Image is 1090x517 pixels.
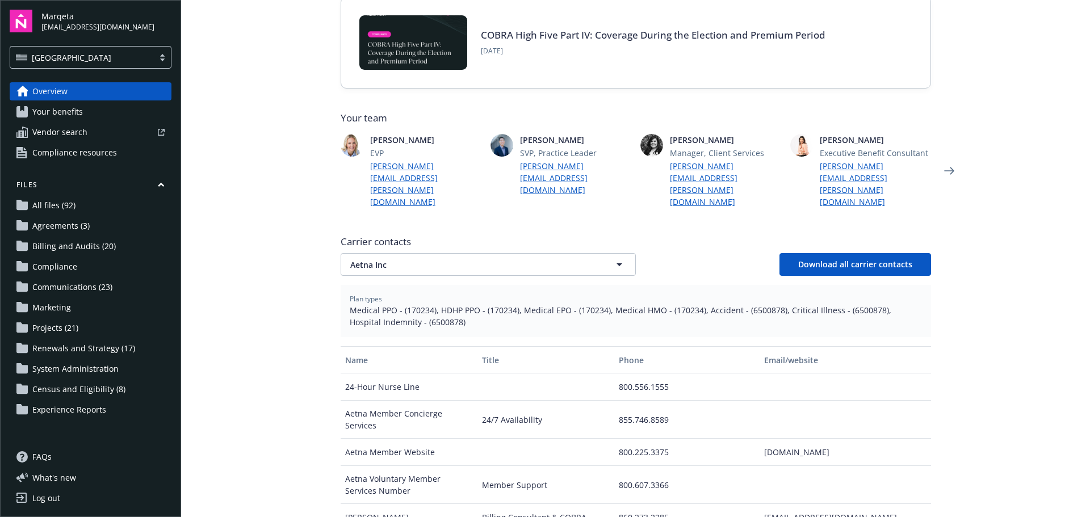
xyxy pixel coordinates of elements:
div: 800.556.1555 [614,373,760,401]
span: [DATE] [481,46,825,56]
a: Renewals and Strategy (17) [10,339,171,358]
button: Phone [614,346,760,373]
a: COBRA High Five Part IV: Coverage During the Election and Premium Period [481,28,825,41]
button: Aetna Inc [341,253,636,276]
span: [PERSON_NAME] [670,134,781,146]
a: Next [940,162,958,180]
img: photo [491,134,513,157]
a: [PERSON_NAME][EMAIL_ADDRESS][PERSON_NAME][DOMAIN_NAME] [370,160,481,208]
div: 855.746.8589 [614,401,760,439]
span: Agreements (3) [32,217,90,235]
span: Marketing [32,299,71,317]
a: Projects (21) [10,319,171,337]
span: [PERSON_NAME] [820,134,931,146]
span: [GEOGRAPHIC_DATA] [16,52,148,64]
a: Communications (23) [10,278,171,296]
span: EVP [370,147,481,159]
img: BLOG-Card Image - Compliance - COBRA High Five Pt 4 - 09-04-25.jpg [359,15,467,70]
button: What's new [10,472,94,484]
a: Your benefits [10,103,171,121]
span: Your team [341,111,931,125]
a: Overview [10,82,171,100]
span: Aetna Inc [350,259,586,271]
span: SVP, Practice Leader [520,147,631,159]
a: Compliance resources [10,144,171,162]
span: Download all carrier contacts [798,259,912,270]
span: Manager, Client Services [670,147,781,159]
button: Marqeta[EMAIL_ADDRESS][DOMAIN_NAME] [41,10,171,32]
span: [PERSON_NAME] [370,134,481,146]
div: 24-Hour Nurse Line [341,373,477,401]
img: photo [341,134,363,157]
span: Overview [32,82,68,100]
span: [GEOGRAPHIC_DATA] [32,52,111,64]
span: Medical PPO - (170234), HDHP PPO - (170234), Medical EPO - (170234), Medical HMO - (170234), Acci... [350,304,922,328]
span: [PERSON_NAME] [520,134,631,146]
a: [PERSON_NAME][EMAIL_ADDRESS][PERSON_NAME][DOMAIN_NAME] [670,160,781,208]
span: Executive Benefit Consultant [820,147,931,159]
div: Aetna Voluntary Member Services Number [341,466,477,504]
a: Experience Reports [10,401,171,419]
span: What ' s new [32,472,76,484]
div: Email/website [764,354,926,366]
button: Name [341,346,477,373]
span: FAQs [32,448,52,466]
a: [PERSON_NAME][EMAIL_ADDRESS][PERSON_NAME][DOMAIN_NAME] [820,160,931,208]
span: Communications (23) [32,278,112,296]
div: Aetna Member Concierge Services [341,401,477,439]
a: Agreements (3) [10,217,171,235]
span: System Administration [32,360,119,378]
span: All files (92) [32,196,76,215]
span: Experience Reports [32,401,106,419]
img: photo [640,134,663,157]
a: Billing and Audits (20) [10,237,171,255]
span: Compliance [32,258,77,276]
a: [PERSON_NAME][EMAIL_ADDRESS][DOMAIN_NAME] [520,160,631,196]
a: Census and Eligibility (8) [10,380,171,398]
div: Phone [619,354,755,366]
a: Vendor search [10,123,171,141]
a: Marketing [10,299,171,317]
button: Files [10,180,171,194]
div: Aetna Member Website [341,439,477,466]
span: [EMAIL_ADDRESS][DOMAIN_NAME] [41,22,154,32]
div: 800.607.3366 [614,466,760,504]
span: Renewals and Strategy (17) [32,339,135,358]
img: photo [790,134,813,157]
div: 24/7 Availability [477,401,614,439]
div: Name [345,354,473,366]
div: Log out [32,489,60,507]
button: Email/website [760,346,930,373]
span: Carrier contacts [341,235,931,249]
span: Compliance resources [32,144,117,162]
div: Member Support [477,466,614,504]
button: Download all carrier contacts [779,253,931,276]
span: Vendor search [32,123,87,141]
span: Billing and Audits (20) [32,237,116,255]
span: Marqeta [41,10,154,22]
button: Title [477,346,614,373]
div: [DOMAIN_NAME] [760,439,930,466]
a: Compliance [10,258,171,276]
div: 800.225.3375 [614,439,760,466]
div: Title [482,354,610,366]
a: FAQs [10,448,171,466]
span: Plan types [350,294,922,304]
img: navigator-logo.svg [10,10,32,32]
span: Your benefits [32,103,83,121]
span: Census and Eligibility (8) [32,380,125,398]
a: System Administration [10,360,171,378]
a: All files (92) [10,196,171,215]
span: Projects (21) [32,319,78,337]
